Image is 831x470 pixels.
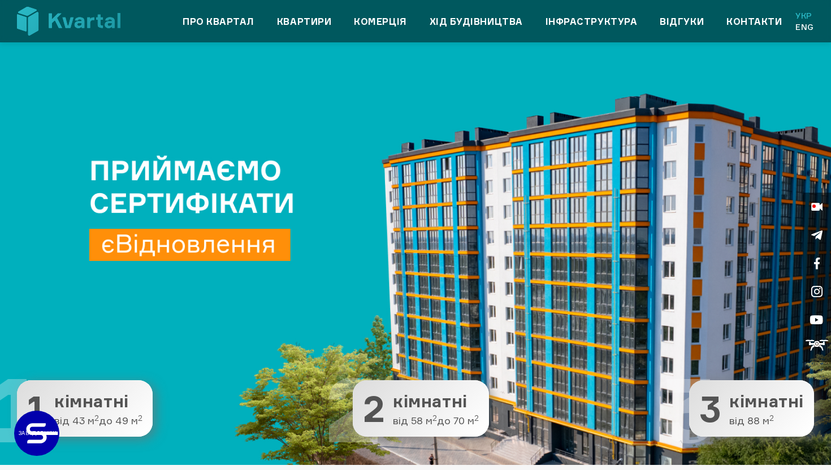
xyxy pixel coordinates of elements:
span: кімнатні [393,392,479,411]
a: Квартири [277,15,331,28]
button: 3 3 кімнатні від 88 м2 [689,380,814,437]
a: Контакти [726,15,782,28]
span: від 88 м [729,415,804,427]
a: Інфраструктура [546,15,638,28]
sup: 2 [432,414,437,423]
a: Відгуки [660,15,704,28]
span: від 43 м до 49 м [54,415,142,427]
sup: 2 [769,414,774,423]
button: 1 1 кімнатні від 43 м2до 49 м2 [17,380,153,437]
a: ЗАБУДОВНИК [14,411,59,456]
span: від 58 м до 70 м [393,415,479,427]
span: 2 [363,390,385,427]
span: 1 [27,390,46,427]
sup: 2 [474,414,479,423]
text: ЗАБУДОВНИК [19,430,57,436]
img: Kvartal [17,7,120,36]
sup: 2 [94,414,99,423]
span: кімнатні [729,392,804,411]
button: 2 2 кімнатні від 58 м2до 70 м2 [353,380,489,437]
sup: 2 [138,414,142,423]
a: Eng [795,21,814,33]
span: 3 [699,390,721,427]
span: кімнатні [54,392,142,411]
a: Хід будівництва [430,15,523,28]
a: Про квартал [183,15,254,28]
a: Комерція [354,15,406,28]
a: Укр [795,10,814,21]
